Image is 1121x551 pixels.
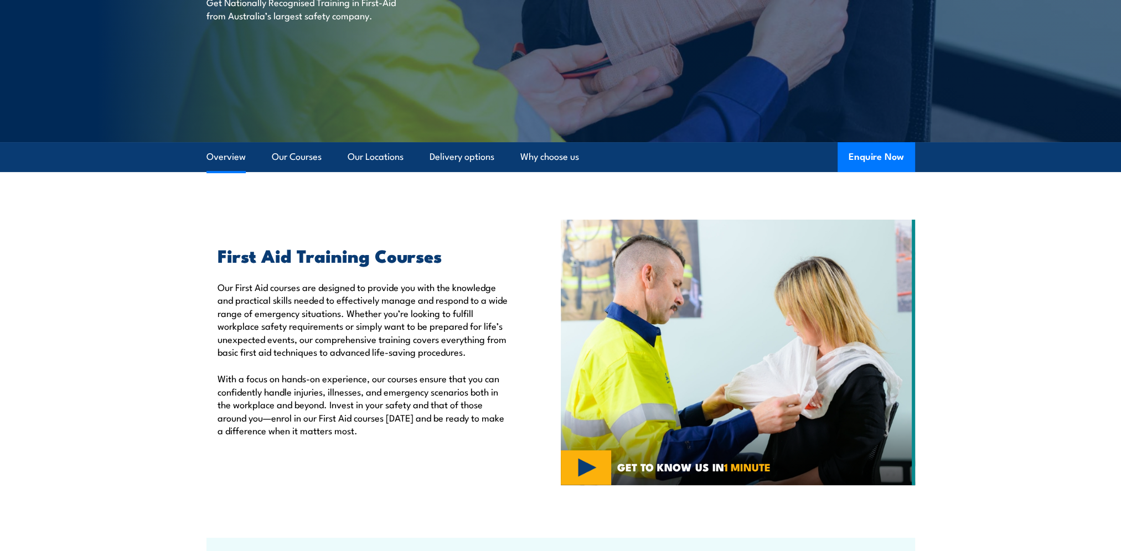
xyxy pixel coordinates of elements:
[724,459,771,475] strong: 1 MINUTE
[561,220,915,485] img: Fire & Safety Australia deliver Health and Safety Representatives Training Courses – HSR Training
[218,280,510,358] p: Our First Aid courses are designed to provide you with the knowledge and practical skills needed ...
[348,142,404,171] a: Our Locations
[218,372,510,436] p: With a focus on hands-on experience, our courses ensure that you can confidently handle injuries,...
[520,142,579,171] a: Why choose us
[430,142,494,171] a: Delivery options
[617,462,771,472] span: GET TO KNOW US IN
[838,142,915,172] button: Enquire Now
[272,142,322,171] a: Our Courses
[206,142,246,171] a: Overview
[218,247,510,263] h2: First Aid Training Courses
